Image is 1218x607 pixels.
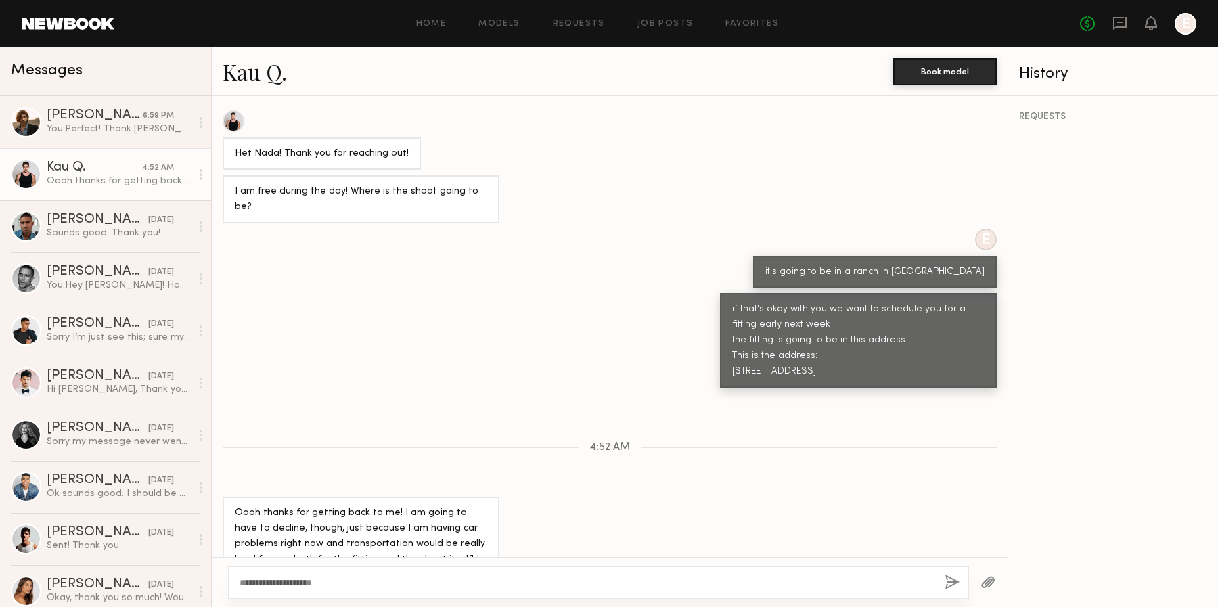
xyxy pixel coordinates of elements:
[223,57,287,86] a: Kau Q.
[1019,112,1209,122] div: REQUESTS
[148,579,174,591] div: [DATE]
[47,474,148,487] div: [PERSON_NAME]
[148,526,174,539] div: [DATE]
[47,526,148,539] div: [PERSON_NAME]
[47,578,148,591] div: [PERSON_NAME]
[142,162,174,175] div: 4:52 AM
[143,110,174,122] div: 6:59 PM
[47,487,191,500] div: Ok sounds good. I should be able to send something in [DATE].
[11,63,83,78] span: Messages
[148,266,174,279] div: [DATE]
[47,591,191,604] div: Okay, thank you so much! Would you like me to still submit a self tape just in case?
[148,214,174,227] div: [DATE]
[47,175,191,187] div: Oooh thanks for getting back to me! I am going to have to decline, though, just because I am havi...
[416,20,447,28] a: Home
[47,331,191,344] div: Sorry I’m just see this; sure my number is [PHONE_NUMBER] Talk soon!
[478,20,520,28] a: Models
[47,227,191,240] div: Sounds good. Thank you!
[732,302,985,380] div: if that's okay with you we want to schedule you for a fitting early next week the fitting is goin...
[47,317,148,331] div: [PERSON_NAME]
[893,65,997,76] a: Book model
[725,20,779,28] a: Favorites
[553,20,605,28] a: Requests
[235,184,487,215] div: I am free during the day! Where is the shoot going to be?
[148,422,174,435] div: [DATE]
[47,122,191,135] div: You: Perfect! Thank [PERSON_NAME]
[148,318,174,331] div: [DATE]
[47,265,148,279] div: [PERSON_NAME]
[47,539,191,552] div: Sent! Thank you
[148,474,174,487] div: [DATE]
[765,265,985,280] div: it's going to be in a ranch in [GEOGRAPHIC_DATA]
[148,370,174,383] div: [DATE]
[47,109,143,122] div: [PERSON_NAME]
[235,146,409,162] div: Het Nada! Thank you for reaching out!
[893,58,997,85] button: Book model
[47,435,191,448] div: Sorry my message never went through! Must have had bad signal. I would have to do a 750 minimum u...
[47,369,148,383] div: [PERSON_NAME]
[637,20,694,28] a: Job Posts
[47,279,191,292] div: You: Hey [PERSON_NAME]! Hope you’re doing well. This is [PERSON_NAME] from Rebel Marketing, an ag...
[47,161,142,175] div: Kau Q.
[1019,66,1209,82] div: History
[589,442,630,453] span: 4:52 AM
[47,422,148,435] div: [PERSON_NAME]
[235,505,487,583] div: Oooh thanks for getting back to me! I am going to have to decline, though, just because I am havi...
[47,383,191,396] div: Hi [PERSON_NAME], Thank you so much for reaching out, and I sincerely apologize for the delay — I...
[47,213,148,227] div: [PERSON_NAME]
[1175,13,1196,35] a: E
